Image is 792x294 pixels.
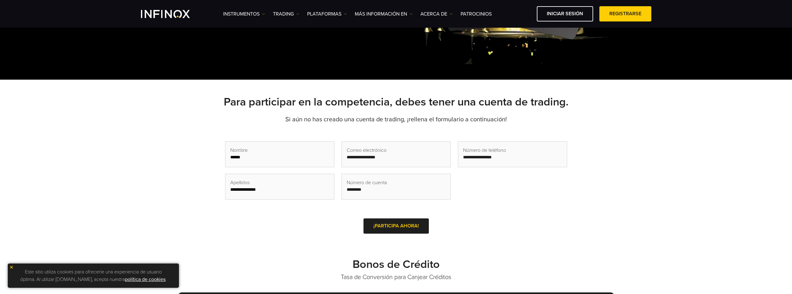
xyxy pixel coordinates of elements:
a: Registrarse [599,6,651,21]
a: TRADING [273,10,299,18]
a: Patrocinios [461,10,492,18]
span: Número de cuenta [347,179,387,186]
a: Más información en [355,10,413,18]
p: Si aún no has creado una cuenta de trading, ¡rellena el formulario a continuación! [178,115,614,124]
img: yellow close icon [9,265,14,269]
a: Instrumentos [223,10,265,18]
strong: Bonos de Crédito [353,258,440,271]
a: ACERCA DE [420,10,453,18]
p: Tasa de Conversión para Canjear Créditos [178,273,614,282]
p: Este sitio utiliza cookies para ofrecerle una experiencia de usuario óptima. Al utilizar [DOMAIN_... [11,267,176,285]
a: PLATAFORMAS [307,10,347,18]
a: política de cookies [125,276,166,282]
a: ¡PARTICIPA AHORA! [363,218,429,234]
span: Nombre [230,147,248,154]
a: Iniciar sesión [537,6,593,21]
a: INFINOX Logo [141,10,204,18]
span: Número de teléfono [463,147,506,154]
span: Apellidos [230,179,250,186]
strong: Para participar en la competencia, debes tener una cuenta de trading. [224,95,569,109]
span: Correo electrónico [347,147,387,154]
